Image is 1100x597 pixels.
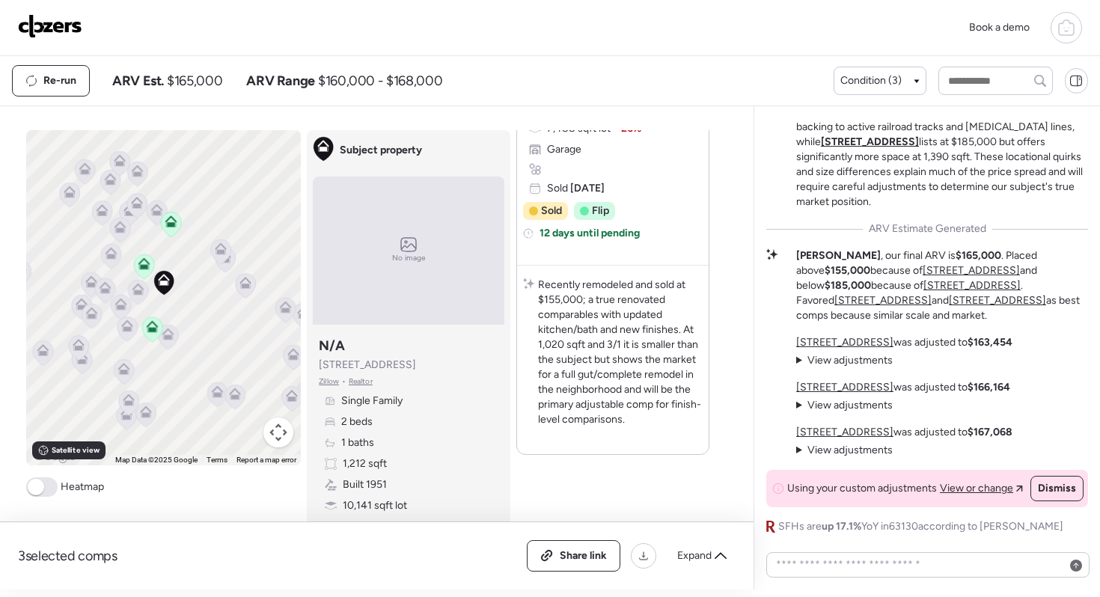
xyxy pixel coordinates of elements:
a: Terms (opens in new tab) [207,456,227,464]
a: [STREET_ADDRESS] [796,426,893,438]
strong: [PERSON_NAME] [796,249,881,262]
span: Map Data ©2025 Google [115,456,198,464]
span: View adjustments [807,399,893,411]
span: Subject property [340,143,422,158]
a: Open this area in Google Maps (opens a new window) [30,446,79,465]
p: Recently remodeled and sold at $155,000; a true renovated comparables with updated kitchen/bath a... [538,278,703,427]
span: Sold [541,203,562,218]
span: ARV Range [246,72,315,90]
span: 12 days until pending [540,226,640,241]
span: Book a demo [969,21,1030,34]
strong: $155,000 [825,264,870,277]
strong: $165,000 [956,249,1001,262]
strong: $166,164 [968,381,1010,394]
p: was adjusted to [796,380,1010,395]
summary: View adjustments [796,398,893,413]
span: 3 selected comps [18,547,117,565]
summary: View adjustments [796,353,893,368]
span: Heatmap [61,480,104,495]
strong: $163,454 [968,336,1012,349]
span: 10,141 sqft lot [343,498,407,513]
button: Map camera controls [263,417,293,447]
a: [STREET_ADDRESS] [923,279,1021,292]
span: 1,212 sqft [343,456,387,471]
span: No image [392,252,425,264]
span: Garage [547,142,581,157]
p: The story gets more complex when examining the active listings. commands $179,900 despite backing... [796,90,1088,209]
a: [STREET_ADDRESS] [834,294,932,307]
summary: View adjustments [796,443,893,458]
span: • [342,376,346,388]
img: Logo [18,14,82,38]
p: was adjusted to [796,425,1012,440]
span: ARV Estimate Generated [869,221,986,236]
span: Re-run [43,73,76,88]
span: View adjustments [807,444,893,456]
span: [DATE] [568,182,605,195]
span: Built 1951 [343,477,387,492]
span: Share link [560,548,607,563]
span: Using your custom adjustments [787,481,937,496]
span: Sold [547,181,605,196]
a: [STREET_ADDRESS] [923,264,1020,277]
strong: $167,068 [968,426,1012,438]
span: Dismiss [1038,481,1076,496]
strong: $185,000 [825,279,871,292]
span: ARV Est. [112,72,164,90]
a: Report a map error [236,456,296,464]
span: 1 baths [341,435,374,450]
span: $160,000 - $168,000 [318,72,442,90]
span: up 17.1% [822,520,861,533]
span: Realtor [349,376,373,388]
span: [STREET_ADDRESS] [319,358,416,373]
span: Condition (3) [840,73,902,88]
span: View or change [940,481,1013,496]
span: Single Family [341,394,403,408]
span: Zillow [319,376,339,388]
a: View or change [940,481,1023,496]
span: View adjustments [807,354,893,367]
span: Satellite view [52,444,100,456]
p: was adjusted to [796,335,1012,350]
a: [STREET_ADDRESS] [821,135,919,148]
img: Google [30,446,79,465]
span: Flip [592,203,609,218]
a: [STREET_ADDRESS] [796,336,893,349]
span: Garage [343,519,377,534]
h3: N/A [319,337,344,355]
span: 2 beds [341,414,373,429]
span: $165,000 [167,72,222,90]
a: [STREET_ADDRESS] [949,294,1046,307]
a: [STREET_ADDRESS] [796,381,893,394]
span: Expand [677,548,712,563]
p: , our final ARV is . Placed above because of and below because of . Favored and as best comps bec... [796,248,1088,323]
span: SFHs are YoY in 63130 according to [PERSON_NAME] [778,519,1063,534]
